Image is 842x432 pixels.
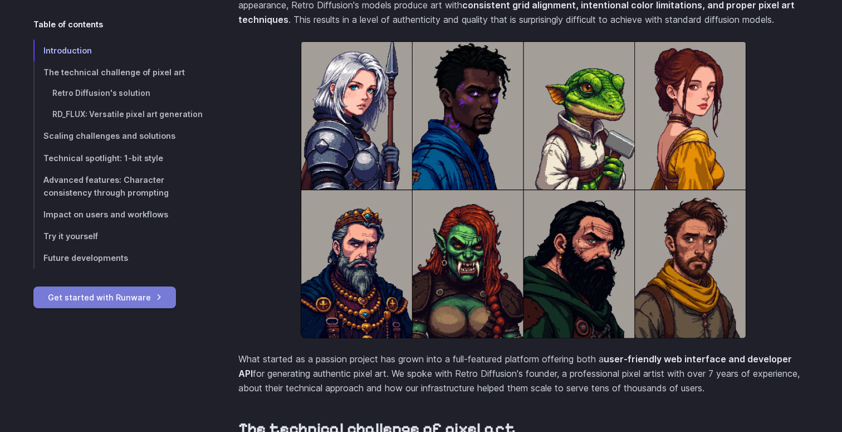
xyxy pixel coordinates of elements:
[33,104,203,125] a: RD_FLUX: Versatile pixel art generation
[238,353,792,379] strong: user-friendly web interface and developer API
[301,41,746,338] img: a grid of eight pixel art character portraits, including a knight, a mage, a lizard blacksmith, a...
[43,175,169,197] span: Advanced features: Character consistency through prompting
[33,203,203,225] a: Impact on users and workflows
[33,287,176,308] a: Get started with Runware
[43,46,92,55] span: Introduction
[43,153,163,163] span: Technical spotlight: 1-bit style
[43,253,128,263] span: Future developments
[238,352,809,395] p: What started as a passion project has grown into a full-featured platform offering both a for gen...
[33,125,203,147] a: Scaling challenges and solutions
[33,61,203,83] a: The technical challenge of pixel art
[33,147,203,169] a: Technical spotlight: 1-bit style
[33,169,203,203] a: Advanced features: Character consistency through prompting
[33,247,203,269] a: Future developments
[43,67,185,77] span: The technical challenge of pixel art
[33,225,203,247] a: Try it yourself
[52,110,203,119] span: RD_FLUX: Versatile pixel art generation
[52,89,150,98] span: Retro Diffusion's solution
[43,210,168,219] span: Impact on users and workflows
[43,132,175,141] span: Scaling challenges and solutions
[43,231,98,241] span: Try it yourself
[33,83,203,104] a: Retro Diffusion's solution
[33,18,103,31] span: Table of contents
[33,40,203,61] a: Introduction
